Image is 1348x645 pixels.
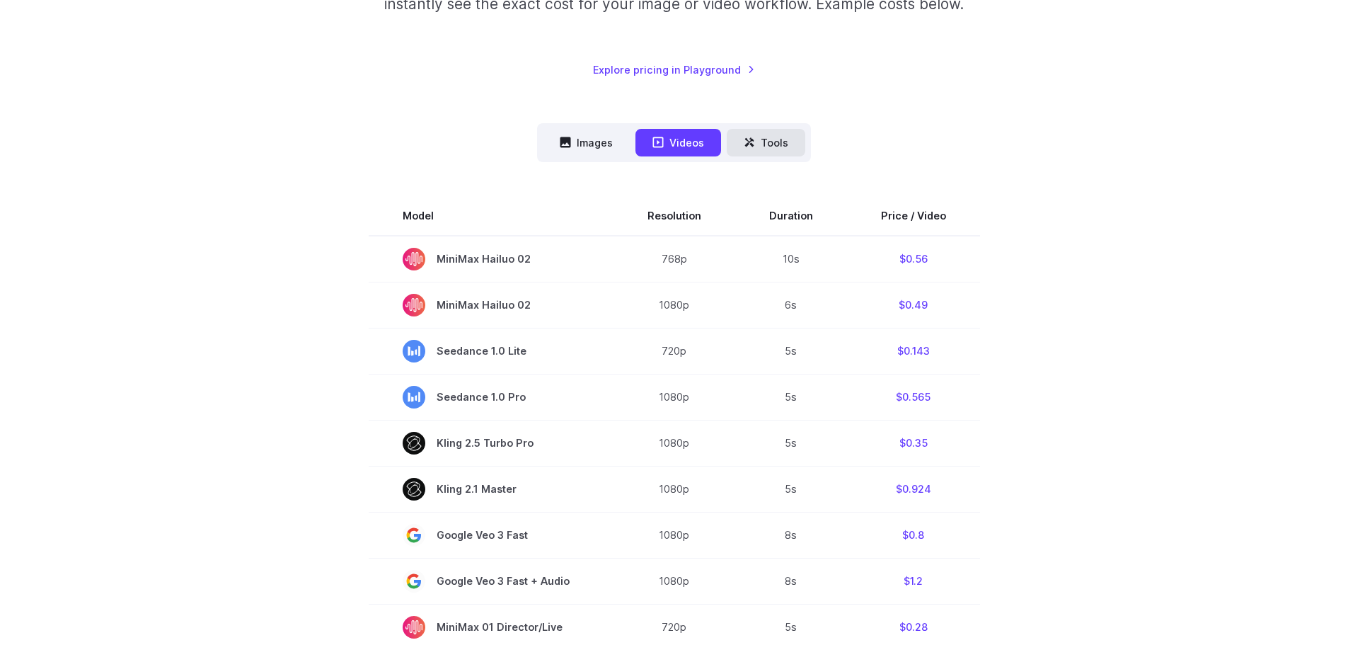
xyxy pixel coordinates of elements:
[403,432,580,455] span: Kling 2.5 Turbo Pro
[613,236,735,282] td: 768p
[847,282,980,328] td: $0.49
[735,196,847,236] th: Duration
[847,374,980,420] td: $0.565
[735,374,847,420] td: 5s
[403,524,580,547] span: Google Veo 3 Fast
[403,478,580,501] span: Kling 2.1 Master
[635,129,721,156] button: Videos
[613,512,735,558] td: 1080p
[735,236,847,282] td: 10s
[735,420,847,466] td: 5s
[403,570,580,593] span: Google Veo 3 Fast + Audio
[735,282,847,328] td: 6s
[403,248,580,270] span: MiniMax Hailuo 02
[403,294,580,316] span: MiniMax Hailuo 02
[735,558,847,604] td: 8s
[735,328,847,374] td: 5s
[847,558,980,604] td: $1.2
[543,129,630,156] button: Images
[847,328,980,374] td: $0.143
[613,196,735,236] th: Resolution
[613,558,735,604] td: 1080p
[847,196,980,236] th: Price / Video
[847,512,980,558] td: $0.8
[613,282,735,328] td: 1080p
[369,196,613,236] th: Model
[613,328,735,374] td: 720p
[613,374,735,420] td: 1080p
[593,62,755,78] a: Explore pricing in Playground
[613,466,735,512] td: 1080p
[735,466,847,512] td: 5s
[847,466,980,512] td: $0.924
[403,386,580,409] span: Seedance 1.0 Pro
[847,236,980,282] td: $0.56
[613,420,735,466] td: 1080p
[403,616,580,639] span: MiniMax 01 Director/Live
[403,340,580,363] span: Seedance 1.0 Lite
[847,420,980,466] td: $0.35
[727,129,805,156] button: Tools
[735,512,847,558] td: 8s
